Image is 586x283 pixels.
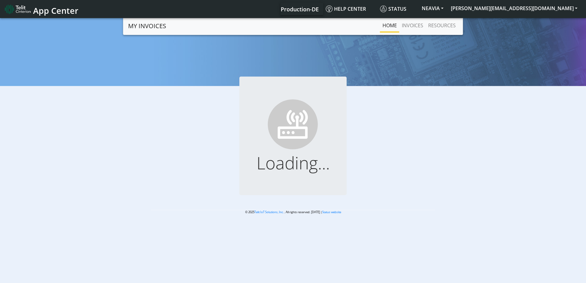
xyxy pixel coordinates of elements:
[326,6,366,12] span: Help center
[128,20,166,32] a: MY INVOICES
[281,6,319,13] span: Production-DE
[326,6,333,12] img: knowledge.svg
[380,6,406,12] span: Status
[33,5,78,16] span: App Center
[265,96,321,153] img: ...
[151,210,435,214] p: © 2025 . All rights reserved. [DATE] |
[426,19,458,32] a: RESOURCES
[5,4,31,14] img: logo-telit-cinterion-gw-new.png
[323,3,378,15] a: Help center
[447,3,581,14] button: [PERSON_NAME][EMAIL_ADDRESS][DOMAIN_NAME]
[280,3,318,15] a: Your current platform instance
[5,2,78,16] a: App Center
[399,19,426,32] a: INVOICES
[322,210,341,214] a: Status website
[418,3,447,14] button: NEAVIA
[378,3,418,15] a: Status
[380,19,399,32] a: Home
[249,153,337,173] h1: Loading...
[254,210,284,214] a: Telit IoT Solutions, Inc.
[380,6,387,12] img: status.svg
